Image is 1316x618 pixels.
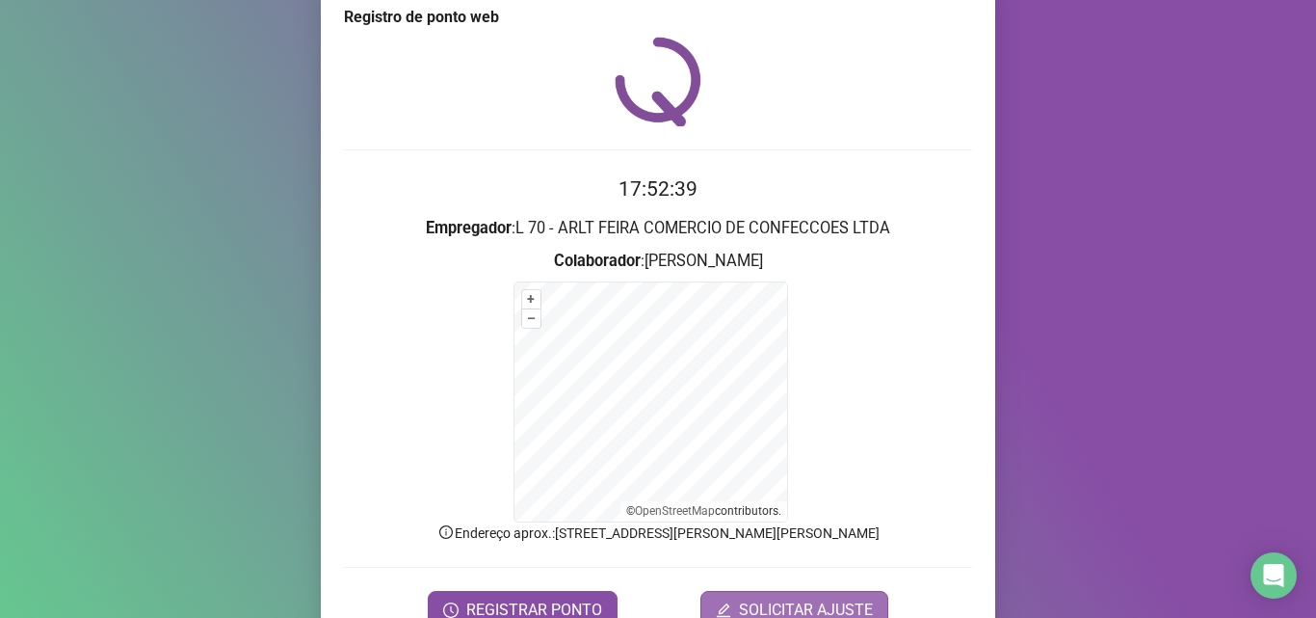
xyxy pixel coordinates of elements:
span: info-circle [437,524,455,541]
div: Registro de ponto web [344,6,972,29]
strong: Colaborador [554,252,641,270]
span: clock-circle [443,603,459,618]
time: 17:52:39 [619,177,697,201]
strong: Empregador [426,219,512,237]
span: edit [716,603,731,618]
img: QRPoint [615,37,701,126]
button: – [522,309,540,328]
h3: : L 70 - ARLT FEIRA COMERCIO DE CONFECCOES LTDA [344,216,972,241]
li: © contributors. [626,504,781,518]
h3: : [PERSON_NAME] [344,249,972,274]
p: Endereço aprox. : [STREET_ADDRESS][PERSON_NAME][PERSON_NAME] [344,523,972,544]
button: + [522,290,540,309]
div: Open Intercom Messenger [1250,552,1297,599]
a: OpenStreetMap [635,504,715,518]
